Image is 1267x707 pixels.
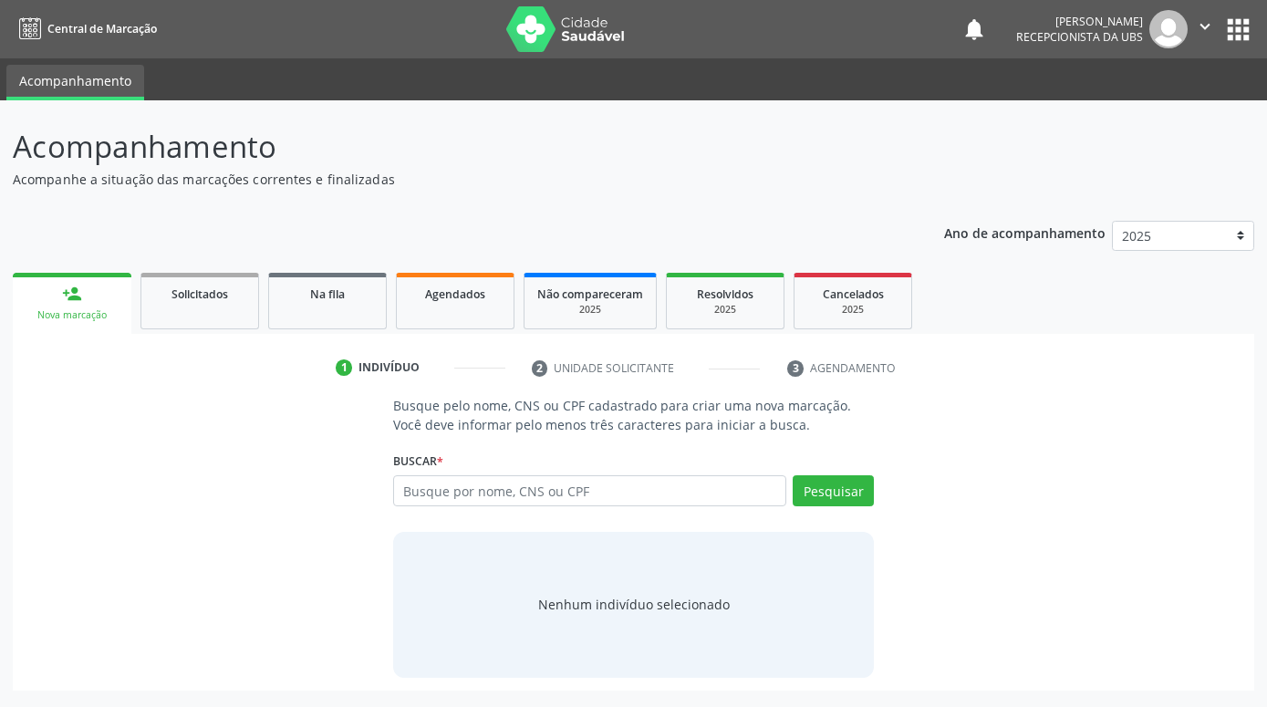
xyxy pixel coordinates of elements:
[697,286,753,302] span: Resolvidos
[393,396,874,434] p: Busque pelo nome, CNS ou CPF cadastrado para criar uma nova marcação. Você deve informar pelo men...
[393,447,443,475] label: Buscar
[13,170,882,189] p: Acompanhe a situação das marcações correntes e finalizadas
[1016,14,1143,29] div: [PERSON_NAME]
[1222,14,1254,46] button: apps
[310,286,345,302] span: Na fila
[425,286,485,302] span: Agendados
[823,286,884,302] span: Cancelados
[358,359,420,376] div: Indivíduo
[1149,10,1188,48] img: img
[1195,16,1215,36] i: 
[1016,29,1143,45] span: Recepcionista da UBS
[961,16,987,42] button: notifications
[26,308,119,322] div: Nova marcação
[171,286,228,302] span: Solicitados
[538,595,730,614] div: Nenhum indivíduo selecionado
[680,303,771,317] div: 2025
[336,359,352,376] div: 1
[793,475,874,506] button: Pesquisar
[13,14,157,44] a: Central de Marcação
[6,65,144,100] a: Acompanhamento
[62,284,82,304] div: person_add
[537,303,643,317] div: 2025
[1188,10,1222,48] button: 
[537,286,643,302] span: Não compareceram
[393,475,786,506] input: Busque por nome, CNS ou CPF
[13,124,882,170] p: Acompanhamento
[47,21,157,36] span: Central de Marcação
[807,303,898,317] div: 2025
[944,221,1106,244] p: Ano de acompanhamento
